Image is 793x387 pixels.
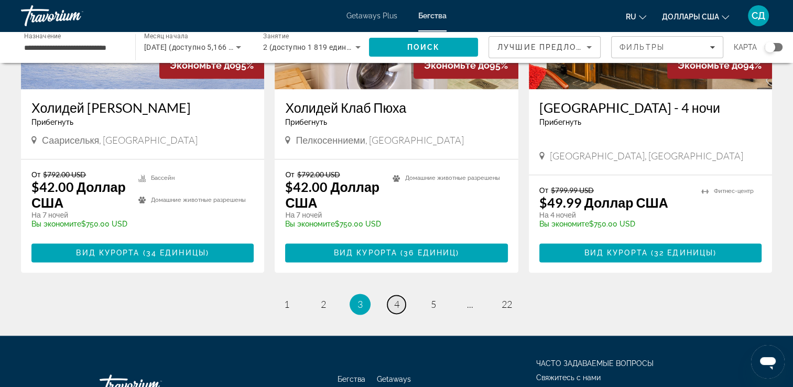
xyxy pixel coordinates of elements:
p: $750.00 USD [539,220,691,228]
span: Лучшие предложения [497,43,609,51]
span: $799.99 USD [551,186,594,195]
span: Прибегнуть [31,118,73,126]
a: Холидей [PERSON_NAME] [31,100,254,115]
span: ... [467,298,473,310]
div: 94% [667,52,772,79]
span: От [285,170,294,179]
font: $42.00 Доллар США [31,179,126,210]
p: На 7 ночей [31,210,128,220]
span: ( ) [397,249,459,257]
a: Getaways Plus [346,12,397,20]
p: На 7 ночей [285,210,382,220]
span: $792.00 USD [43,170,86,179]
p: $750.00 USD [31,220,128,228]
span: Назначение [24,32,61,39]
button: Вид курорта(34 единицы) [31,243,254,262]
span: Домашние животные разрешены [151,197,246,203]
span: Вид курорта [334,249,397,257]
div: 95% [414,52,518,79]
span: Прибегнуть [285,118,327,126]
span: Вид курорта [584,249,648,257]
input: Выберите направление [24,41,122,54]
span: Вы экономите [31,220,81,228]
span: Вид курорта [76,249,139,257]
span: $792.00 USD [297,170,340,179]
span: ( ) [648,249,716,257]
span: Саариселькя, [GEOGRAPHIC_DATA] [42,134,198,146]
span: 3 [357,298,363,310]
span: 1 [284,298,289,310]
p: $750.00 USD [285,220,382,228]
a: Свяжитесь с нами [536,373,601,382]
span: 4 [394,298,399,310]
span: Вы экономите [285,220,335,228]
button: Фильтры [611,36,723,58]
p: На 4 ночей [539,210,691,220]
span: [GEOGRAPHIC_DATA], [GEOGRAPHIC_DATA] [550,150,743,162]
button: Искать [369,38,478,57]
span: Фильтры [620,43,665,51]
a: Бегства [418,12,447,20]
mat-select: Сортировать по [497,41,592,53]
span: Экономьте до [678,60,743,71]
span: 32 единицы [654,249,713,257]
span: ( ) [140,249,209,257]
span: Экономьте до [424,60,490,71]
span: От [31,170,40,179]
span: Пелкосенниеми, [GEOGRAPHIC_DATA] [296,134,463,146]
font: $49.99 Доллар США [539,195,668,210]
a: ЧАСТО ЗАДАВАЕМЫЕ ВОПРОСЫ [536,359,654,368]
font: $42.00 Доллар США [285,179,379,210]
span: карта [734,40,757,55]
a: Травориум [21,2,126,29]
span: Вы экономите [539,220,589,228]
a: Бегства [338,375,365,383]
span: Месяц начала [144,33,188,40]
span: 22 [502,298,512,310]
span: 5 [431,298,436,310]
div: 95% [159,52,264,79]
span: Бассейн [151,175,175,181]
span: Прибегнуть [539,118,581,126]
span: 36 единиц [404,249,456,257]
span: Поиск [407,43,440,51]
span: 2 [321,298,326,310]
iframe: Кнопка запуска окна обмена сообщениями [751,345,785,379]
span: Экономьте до [170,60,235,71]
span: СД [752,10,765,21]
button: Вид курорта(36 единиц) [285,243,507,262]
span: Фитнес-центр [714,188,754,195]
nav: Нумерация страниц [21,294,772,315]
button: Вид курорта(32 единицы) [539,243,762,262]
span: 34 единицы [146,249,206,257]
button: Пользовательское меню [745,5,772,27]
span: Занятие [263,33,289,40]
span: От [539,186,548,195]
span: [DATE] (доступно 5,166 единиц) [144,43,257,51]
a: [GEOGRAPHIC_DATA] - 4 ночи [539,100,762,115]
button: Изменить валюту [662,9,729,24]
span: 2 (доступно 1 819 единиц) [263,43,358,51]
a: Холидей Клаб Пюха [285,100,507,115]
button: Изменение языка [626,9,646,24]
span: ru [626,13,636,21]
span: Доллары США [662,13,719,21]
span: Домашние животные разрешены [405,175,500,181]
